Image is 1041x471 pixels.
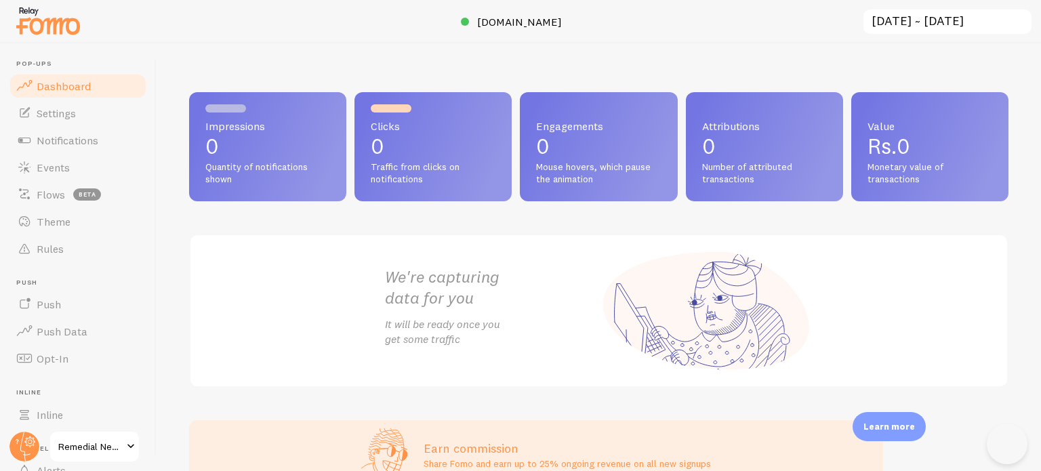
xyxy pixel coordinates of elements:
[987,424,1027,464] iframe: Help Scout Beacon - Open
[8,291,148,318] a: Push
[37,161,70,174] span: Events
[49,430,140,463] a: Remedial Nexus
[8,100,148,127] a: Settings
[867,161,992,185] span: Monetary value of transactions
[8,127,148,154] a: Notifications
[536,161,661,185] span: Mouse hovers, which pause the animation
[385,316,599,348] p: It will be ready once you get some traffic
[8,345,148,372] a: Opt-In
[8,181,148,208] a: Flows beta
[863,420,915,433] p: Learn more
[702,121,827,131] span: Attributions
[424,457,711,470] p: Share Fomo and earn up to 25% ongoing revenue on all new signups
[37,134,98,147] span: Notifications
[37,215,70,228] span: Theme
[8,154,148,181] a: Events
[371,121,495,131] span: Clicks
[37,242,64,255] span: Rules
[385,266,599,308] h2: We're capturing data for you
[8,73,148,100] a: Dashboard
[8,235,148,262] a: Rules
[37,352,68,365] span: Opt-In
[205,136,330,157] p: 0
[205,161,330,185] span: Quantity of notifications shown
[853,412,926,441] div: Learn more
[16,60,148,68] span: Pop-ups
[8,208,148,235] a: Theme
[536,136,661,157] p: 0
[16,279,148,287] span: Push
[37,106,76,120] span: Settings
[14,3,82,38] img: fomo-relay-logo-orange.svg
[702,136,827,157] p: 0
[8,318,148,345] a: Push Data
[205,121,330,131] span: Impressions
[371,161,495,185] span: Traffic from clicks on notifications
[371,136,495,157] p: 0
[867,121,992,131] span: Value
[37,79,91,93] span: Dashboard
[37,298,61,311] span: Push
[37,408,63,422] span: Inline
[37,325,87,338] span: Push Data
[867,133,910,159] span: Rs.0
[702,161,827,185] span: Number of attributed transactions
[73,188,101,201] span: beta
[16,388,148,397] span: Inline
[8,401,148,428] a: Inline
[424,441,711,456] h3: Earn commission
[37,188,65,201] span: Flows
[58,438,123,455] span: Remedial Nexus
[536,121,661,131] span: Engagements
